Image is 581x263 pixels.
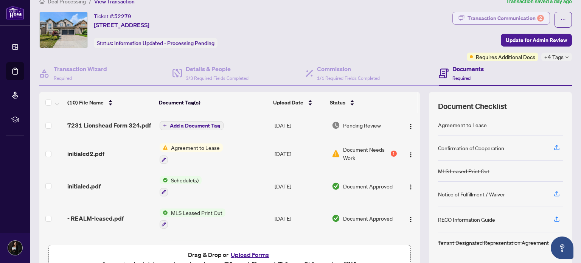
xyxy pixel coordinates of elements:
h4: Commission [317,64,380,73]
span: Document Needs Work [343,145,389,162]
button: Status IconMLS Leased Print Out [160,209,225,229]
button: Transaction Communication2 [452,12,550,25]
img: Status Icon [160,176,168,184]
img: Logo [408,152,414,158]
img: Document Status [332,182,340,190]
div: Ticket #: [94,12,131,20]
img: Status Icon [160,143,168,152]
span: - REALM-leased.pdf [67,214,124,223]
span: Drag & Drop or [188,250,271,260]
div: Tenant Designated Representation Agreement [438,238,549,247]
button: Add a Document Tag [160,121,224,130]
img: Status Icon [160,209,168,217]
th: (10) File Name [64,92,156,113]
span: [STREET_ADDRESS] [94,20,149,30]
span: Add a Document Tag [170,123,220,128]
td: [DATE] [272,137,329,170]
div: MLS Leased Print Out [438,167,489,175]
span: Required [54,75,72,81]
button: Update for Admin Review [501,34,572,47]
span: Document Approved [343,182,393,190]
div: 1 [391,151,397,157]
span: Status [330,98,345,107]
td: [DATE] [272,202,329,235]
td: [DATE] [272,170,329,202]
span: Upload Date [273,98,303,107]
img: Logo [408,184,414,190]
span: RECO Information Guide (Tenant) [168,241,252,249]
span: plus [163,124,167,128]
img: Document Status [332,121,340,129]
button: Open asap [551,237,573,259]
img: Status Icon [160,241,168,249]
span: Document Checklist [438,101,507,112]
div: 2 [537,15,544,22]
button: Add a Document Tag [160,121,224,131]
span: 52279 [114,13,131,20]
img: Logo [408,216,414,223]
img: Document Status [332,214,340,223]
img: Profile Icon [8,241,22,255]
button: Logo [405,148,417,160]
span: Schedule(s) [168,176,202,184]
button: Status IconAgreement to Lease [160,143,223,164]
h4: Documents [452,64,484,73]
button: Status IconSchedule(s) [160,176,202,196]
span: 3/3 Required Fields Completed [186,75,249,81]
span: initialed2.pdf [67,149,104,158]
span: MLS Leased Print Out [168,209,225,217]
button: Status IconRECO Information Guide (Tenant) [160,241,252,261]
button: Upload Forms [228,250,271,260]
div: Agreement to Lease [438,121,487,129]
div: Notice of Fulfillment / Waiver [438,190,505,198]
span: Document Approved [343,214,393,223]
span: initialed.pdf [67,182,101,191]
span: +4 Tags [544,53,564,61]
span: Required [452,75,471,81]
button: Logo [405,119,417,131]
span: Pending Review [343,121,381,129]
span: ellipsis [561,17,566,22]
img: IMG-X12327640_1.jpg [40,12,87,48]
th: Upload Date [270,92,326,113]
div: Confirmation of Cooperation [438,144,504,152]
h4: Details & People [186,64,249,73]
span: 1/1 Required Fields Completed [317,75,380,81]
img: Logo [408,123,414,129]
div: Transaction Communication [468,12,544,24]
button: Logo [405,180,417,192]
th: Document Tag(s) [156,92,270,113]
h4: Transaction Wizard [54,64,107,73]
td: [DATE] [272,113,329,137]
button: Logo [405,212,417,224]
div: RECO Information Guide [438,215,495,224]
th: Status [327,92,398,113]
span: (10) File Name [67,98,104,107]
img: logo [6,6,24,20]
div: Status: [94,38,217,48]
span: down [565,55,569,59]
span: Update for Admin Review [506,34,567,46]
span: Requires Additional Docs [476,53,535,61]
span: Information Updated - Processing Pending [114,40,214,47]
span: Agreement to Lease [168,143,223,152]
span: 7231 Lionshead Form 324.pdf [67,121,151,130]
img: Document Status [332,149,340,158]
